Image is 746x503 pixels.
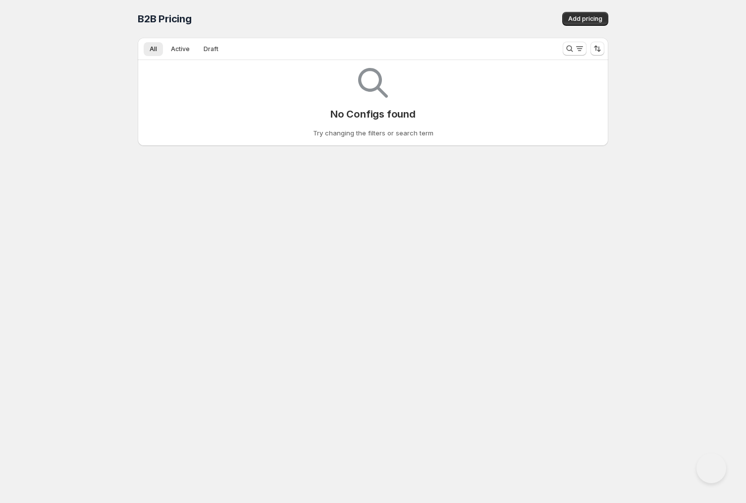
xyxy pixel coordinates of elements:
[563,42,586,56] button: Search and filter results
[358,68,388,98] img: Empty search results
[568,15,602,23] span: Add pricing
[562,12,608,26] button: Add pricing
[590,42,604,56] button: Sort the results
[330,108,416,120] p: No Configs found
[696,453,726,483] iframe: Help Scout Beacon - Open
[138,13,192,25] span: B2B Pricing
[313,128,433,138] p: Try changing the filters or search term
[150,45,157,53] span: All
[204,45,218,53] span: Draft
[171,45,190,53] span: Active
